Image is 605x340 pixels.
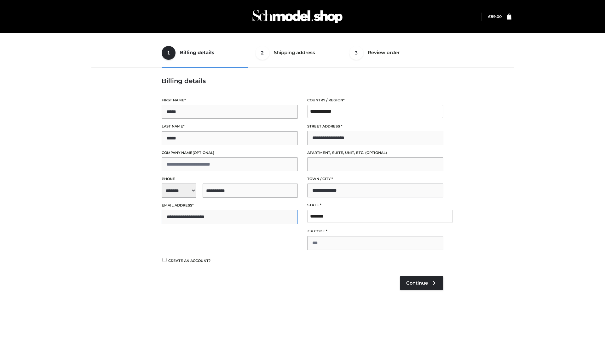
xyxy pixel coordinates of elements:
label: Town / City [307,176,443,182]
label: Last name [162,123,298,129]
label: Country / Region [307,97,443,103]
label: Email address [162,202,298,208]
span: (optional) [365,150,387,155]
span: (optional) [193,150,214,155]
span: Continue [406,280,428,286]
span: Create an account? [168,258,211,263]
label: State [307,202,443,208]
label: Company name [162,150,298,156]
span: £ [488,14,491,19]
a: £89.00 [488,14,502,19]
label: ZIP Code [307,228,443,234]
label: First name [162,97,298,103]
label: Street address [307,123,443,129]
bdi: 89.00 [488,14,502,19]
label: Apartment, suite, unit, etc. [307,150,443,156]
a: Continue [400,276,443,290]
input: Create an account? [162,258,167,262]
h3: Billing details [162,77,443,85]
label: Phone [162,176,298,182]
img: Schmodel Admin 964 [250,4,345,29]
